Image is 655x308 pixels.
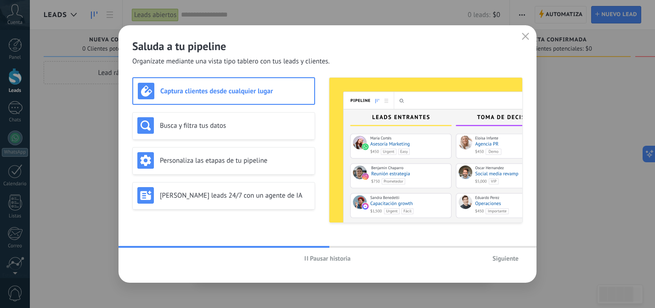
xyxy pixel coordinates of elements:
button: Siguiente [488,251,523,265]
span: Organízate mediante una vista tipo tablero con tus leads y clientes. [132,57,330,66]
h3: Captura clientes desde cualquier lugar [160,87,310,96]
h2: Saluda a tu pipeline [132,39,523,53]
h3: Personaliza las etapas de tu pipeline [160,156,310,165]
span: Pausar historia [310,255,351,262]
span: Siguiente [492,255,519,262]
button: Pausar historia [300,251,355,265]
h3: Busca y filtra tus datos [160,121,310,130]
h3: [PERSON_NAME] leads 24/7 con un agente de IA [160,191,310,200]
